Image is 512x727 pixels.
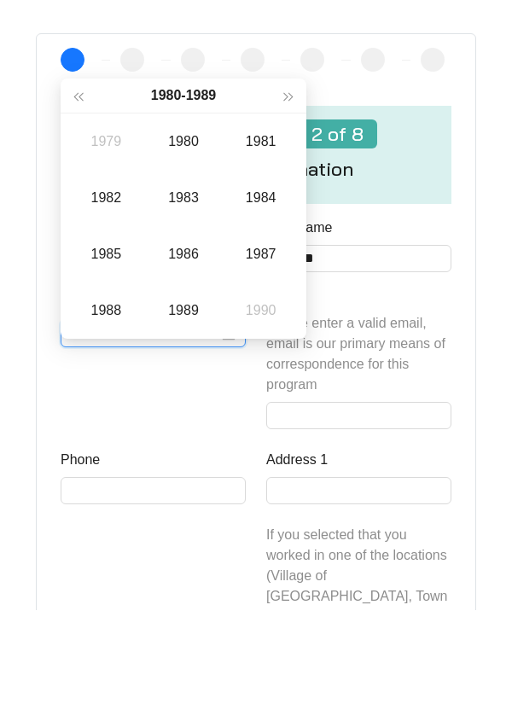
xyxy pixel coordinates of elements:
td: 1988 [67,399,145,456]
td: 1986 [145,343,223,399]
div: 1981 [236,248,287,269]
div: 1985 [80,361,131,381]
div: 1987 [236,361,287,381]
td: 1990 [222,399,300,456]
input: Phone [61,594,246,621]
div: 1982 [80,305,131,325]
h1: Project MOVER E-Bike Incentive Program Application [46,53,466,116]
div: 1990 [236,417,287,438]
td: 1979 [67,230,145,287]
span: 6 [309,170,316,183]
span: 3 [129,170,136,183]
span: Please enter a valid email, email is our primary means of correspondence for this program [266,433,445,509]
td: 1987 [222,343,300,399]
label: Address 1 [266,567,328,587]
span: 8 [429,170,436,183]
td: 1983 [145,287,223,343]
button: 1980-1989 [151,195,217,230]
div: 1980 [158,248,209,269]
td: 1989 [145,399,223,456]
input: Address 1 [266,594,451,621]
input: Last Name [266,362,451,389]
span: 7 [369,170,376,183]
label: Phone [61,567,100,587]
div: 1986 [158,361,209,381]
div: 1988 [80,417,131,438]
td: 1982 [67,287,145,343]
h5: Project MOVER | Shared Mobility [46,3,466,44]
div: 1984 [236,305,287,325]
td: 1984 [222,287,300,343]
td: 1985 [67,343,145,399]
td: 1981 [222,230,300,287]
div: 1989 [158,417,209,438]
td: 1980 [145,230,223,287]
span: Email [266,410,451,512]
span: 5 [249,170,256,183]
span: 4 [189,170,196,183]
div: 1979 [80,248,131,269]
div: 1983 [158,305,209,325]
span: 2 [69,170,76,183]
